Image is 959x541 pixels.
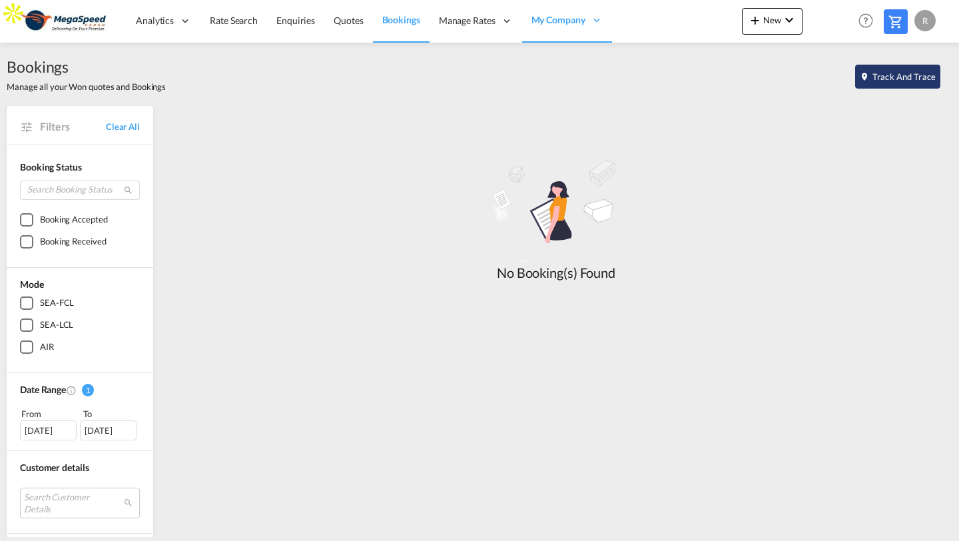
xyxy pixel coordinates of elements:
[20,296,140,310] md-checkbox: SEA-FCL
[20,161,82,173] span: Booking Status
[456,263,656,282] div: No Booking(s) Found
[20,340,140,354] md-checkbox: AIR
[40,296,74,310] div: SEA-FCL
[20,461,140,474] div: Customer details
[82,407,141,420] div: To
[82,384,94,396] span: 1
[7,81,166,93] span: Manage all your Won quotes and Bookings
[66,385,77,396] md-icon: Created On
[860,72,869,81] md-icon: icon-map-marker
[20,407,79,420] div: From
[20,407,140,440] span: From To [DATE][DATE]
[80,420,137,440] div: [DATE]
[855,65,940,89] button: icon-map-markerTrack and Trace
[40,340,54,354] div: AIR
[123,185,133,195] md-icon: icon-magnify
[20,180,140,200] input: Search Booking Status
[20,462,89,473] span: Customer details
[40,235,106,249] div: Booking Received
[20,420,77,440] div: [DATE]
[456,153,656,263] md-icon: assets/icons/custom/empty_shipments.svg
[40,318,73,332] div: SEA-LCL
[7,56,166,77] span: Bookings
[20,278,44,290] span: Mode
[20,161,140,174] div: Booking Status
[40,213,107,227] div: Booking Accepted
[40,119,106,134] span: Filters
[106,121,140,133] a: Clear All
[20,384,66,395] span: Date Range
[20,318,140,332] md-checkbox: SEA-LCL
